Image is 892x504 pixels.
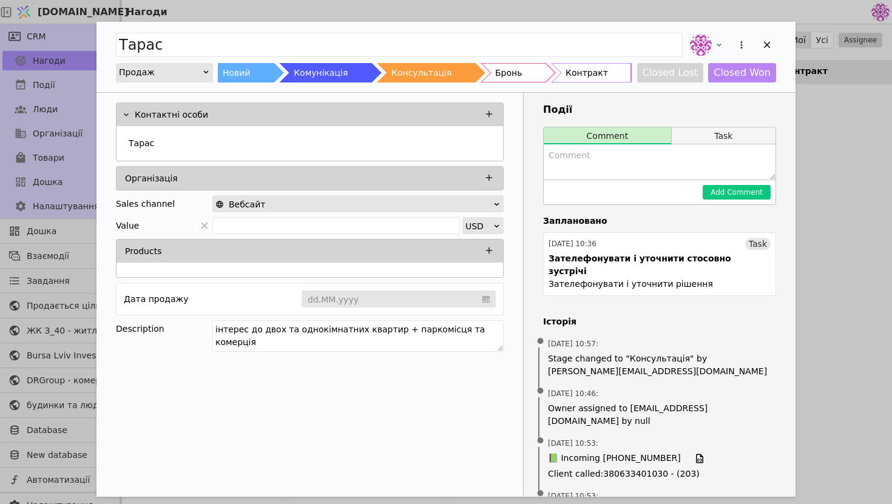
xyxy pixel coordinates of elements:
[548,452,681,465] span: 📗 Incoming [PHONE_NUMBER]
[637,63,704,82] button: Closed Lost
[229,196,265,213] span: Вебсайт
[96,22,796,497] div: Add Opportunity
[543,102,776,117] h3: Події
[495,63,522,82] div: Бронь
[548,338,598,349] span: [DATE] 10:57 :
[548,388,598,399] span: [DATE] 10:46 :
[125,172,178,185] p: Організація
[215,200,224,209] img: online-store.svg
[212,320,504,352] textarea: інтерес до двох та однокімнатних квартир + паркомісця та комерція
[548,491,598,502] span: [DATE] 10:53 :
[294,63,348,82] div: Комунікація
[391,63,451,82] div: Консультація
[116,195,175,212] div: Sales channel
[548,438,598,449] span: [DATE] 10:53 :
[548,402,771,428] span: Owner assigned to [EMAIL_ADDRESS][DOMAIN_NAME] by null
[566,63,608,82] div: Контракт
[548,468,771,480] span: Client called : 380633401030 - (203)
[543,315,776,328] h4: Історія
[549,238,596,249] div: [DATE] 10:36
[125,245,161,258] p: Products
[119,64,202,81] div: Продаж
[535,376,547,407] span: •
[745,238,771,250] div: Task
[543,215,776,227] h4: Заплановано
[116,217,139,234] span: Value
[703,185,771,200] button: Add Comment
[223,63,251,82] div: Новий
[116,320,212,337] div: Description
[690,34,712,56] img: de
[124,291,188,307] div: Дата продажу
[465,218,493,235] div: USD
[549,252,771,278] div: Зателефонувати і уточнити стосовно зустрічі
[535,426,547,457] span: •
[482,293,490,305] svg: calendar
[672,127,775,144] button: Task
[548,352,771,378] span: Stage changed to "Консультація" by [PERSON_NAME][EMAIL_ADDRESS][DOMAIN_NAME]
[544,127,671,144] button: Comment
[135,109,208,121] p: Контактні особи
[708,63,776,82] button: Closed Won
[535,326,547,357] span: •
[129,137,154,150] p: Тарас
[549,278,713,291] div: Зателефонувати і уточнити рішення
